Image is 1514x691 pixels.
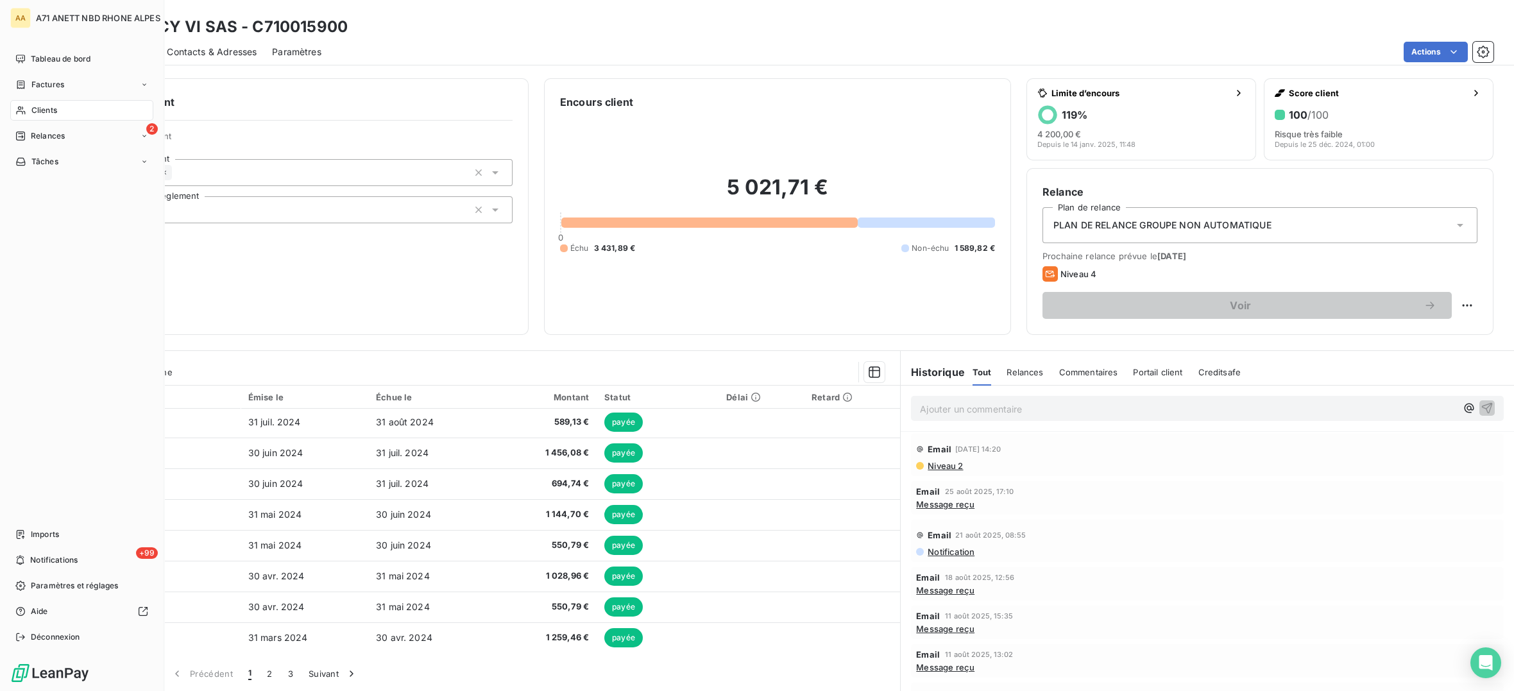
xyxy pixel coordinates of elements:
span: [DATE] [1157,251,1186,261]
h6: Relance [1042,184,1477,200]
h6: Historique [901,364,965,380]
span: Commentaires [1059,367,1118,377]
span: Échu [570,243,589,254]
span: +99 [136,547,158,559]
input: Ajouter une valeur [172,167,182,178]
span: Déconnexion [31,631,80,643]
h6: 100 [1289,108,1329,121]
span: Clients [31,105,57,116]
span: 31 juil. 2024 [376,447,429,458]
span: Risque très faible [1275,129,1343,139]
div: Statut [604,392,711,402]
span: Niveau 2 [926,461,963,471]
span: payée [604,536,643,555]
span: Notification [926,547,974,557]
span: 1 589,82 € [955,243,996,254]
span: 30 avr. 2024 [376,632,432,643]
span: 31 juil. 2024 [248,416,301,427]
a: Aide [10,601,153,622]
span: 31 mai 2024 [248,509,302,520]
div: Émise le [248,392,361,402]
div: AA [10,8,31,28]
span: 3 431,89 € [594,243,636,254]
span: 589,13 € [503,416,589,429]
div: Retard [812,392,892,402]
div: Délai [726,392,796,402]
span: payée [604,597,643,617]
span: Contacts & Adresses [167,46,257,58]
button: 1 [241,660,259,687]
span: Paramètres [272,46,321,58]
span: 30 avr. 2024 [248,601,305,612]
span: 31 mai 2024 [248,540,302,550]
h2: 5 021,71 € [560,175,995,213]
button: Actions [1404,42,1468,62]
span: 1 259,46 € [503,631,589,644]
span: Tableau de bord [31,53,90,65]
span: PLAN DE RELANCE GROUPE NON AUTOMATIQUE [1053,219,1272,232]
span: Message reçu [916,585,974,595]
span: 31 août 2024 [376,416,434,427]
span: 694,74 € [503,477,589,490]
span: 31 mars 2024 [248,632,308,643]
span: 11 août 2025, 15:35 [945,612,1013,620]
span: 30 juin 2024 [376,540,431,550]
button: Précédent [163,660,241,687]
span: 2 [146,123,158,135]
span: Voir [1058,300,1424,311]
div: Montant [503,392,589,402]
span: 1 144,70 € [503,508,589,521]
span: [DATE] 14:20 [955,445,1001,453]
span: Imports [31,529,59,540]
span: 0 [558,232,563,243]
span: 1 028,96 € [503,570,589,583]
span: Email [916,611,940,621]
span: Message reçu [916,624,974,634]
span: Propriétés Client [103,131,513,149]
span: Email [916,486,940,497]
span: Email [916,649,940,660]
span: 550,79 € [503,601,589,613]
span: Message reçu [916,662,974,672]
span: Email [928,530,951,540]
button: Suivant [301,660,366,687]
div: Échue le [376,392,488,402]
span: Message reçu [916,499,974,509]
span: Niveau 4 [1060,269,1096,279]
span: Email [928,444,951,454]
span: Relances [31,130,65,142]
h3: ANNECY VI SAS - C710015900 [113,15,348,38]
span: Non-échu [912,243,949,254]
span: 30 avr. 2024 [248,570,305,581]
span: 550,79 € [503,539,589,552]
h6: 119 % [1062,108,1087,121]
span: payée [604,505,643,524]
span: Prochaine relance prévue le [1042,251,1477,261]
button: Score client100/100Risque très faibleDepuis le 25 déc. 2024, 01:00 [1264,78,1493,160]
h6: Encours client [560,94,633,110]
span: /100 [1307,108,1329,121]
button: Limite d’encours119%4 200,00 €Depuis le 14 janv. 2025, 11:48 [1026,78,1256,160]
span: 18 août 2025, 12:56 [945,574,1014,581]
span: 31 mai 2024 [376,601,430,612]
span: Paramètres et réglages [31,580,118,592]
img: Logo LeanPay [10,663,90,683]
span: 30 juin 2024 [248,447,303,458]
span: 25 août 2025, 17:10 [945,488,1014,495]
span: Notifications [30,554,78,566]
span: 31 mai 2024 [376,570,430,581]
span: Limite d’encours [1051,88,1229,98]
span: payée [604,628,643,647]
span: 1 456,08 € [503,447,589,459]
span: Aide [31,606,48,617]
span: Creditsafe [1198,367,1241,377]
span: Tout [973,367,992,377]
span: Tâches [31,156,58,167]
span: Email [916,572,940,583]
button: Voir [1042,292,1452,319]
span: Portail client [1133,367,1182,377]
span: 1 [248,667,251,680]
button: 3 [280,660,301,687]
span: payée [604,474,643,493]
h6: Informations client [78,94,513,110]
